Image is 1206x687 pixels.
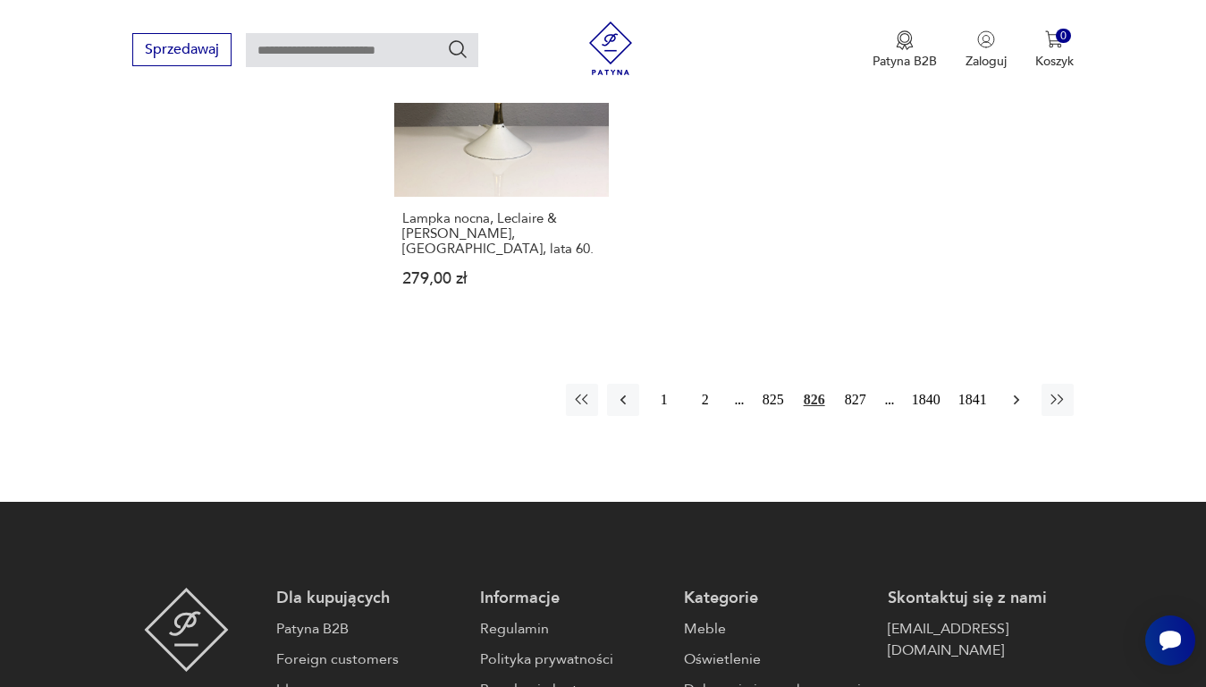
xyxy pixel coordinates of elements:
img: Ikonka użytkownika [977,30,995,48]
p: Dla kupujących [276,588,462,609]
img: Patyna - sklep z meblami i dekoracjami vintage [144,588,229,672]
p: Koszyk [1035,53,1074,70]
iframe: Smartsupp widget button [1145,615,1195,666]
a: Patyna B2B [276,618,462,640]
p: Zaloguj [966,53,1007,70]
p: Skontaktuj się z nami [888,588,1074,609]
button: 1841 [954,384,991,416]
a: Meble [684,618,870,640]
button: Patyna B2B [873,30,937,70]
p: Informacje [480,588,666,609]
a: Foreign customers [276,649,462,670]
p: Kategorie [684,588,870,609]
h3: Lampka nocna, Leclaire & [PERSON_NAME], [GEOGRAPHIC_DATA], lata 60. [402,211,601,257]
a: [EMAIL_ADDRESS][DOMAIN_NAME] [888,618,1074,661]
button: Zaloguj [966,30,1007,70]
img: Ikona koszyka [1045,30,1063,48]
div: 0 [1056,29,1071,44]
p: 279,00 zł [402,271,601,286]
a: Ikona medaluPatyna B2B [873,30,937,70]
button: 827 [839,384,872,416]
a: Oświetlenie [684,649,870,670]
button: 1 [648,384,680,416]
button: 0Koszyk [1035,30,1074,70]
a: Sprzedawaj [132,45,232,57]
button: Sprzedawaj [132,33,232,66]
button: 825 [757,384,789,416]
a: Regulamin [480,618,666,640]
img: Ikona medalu [896,30,914,50]
button: 1840 [907,384,945,416]
img: Patyna - sklep z meblami i dekoracjami vintage [584,21,637,75]
button: 826 [798,384,831,416]
p: Patyna B2B [873,53,937,70]
a: Polityka prywatności [480,649,666,670]
button: 2 [689,384,721,416]
button: Szukaj [447,38,468,60]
